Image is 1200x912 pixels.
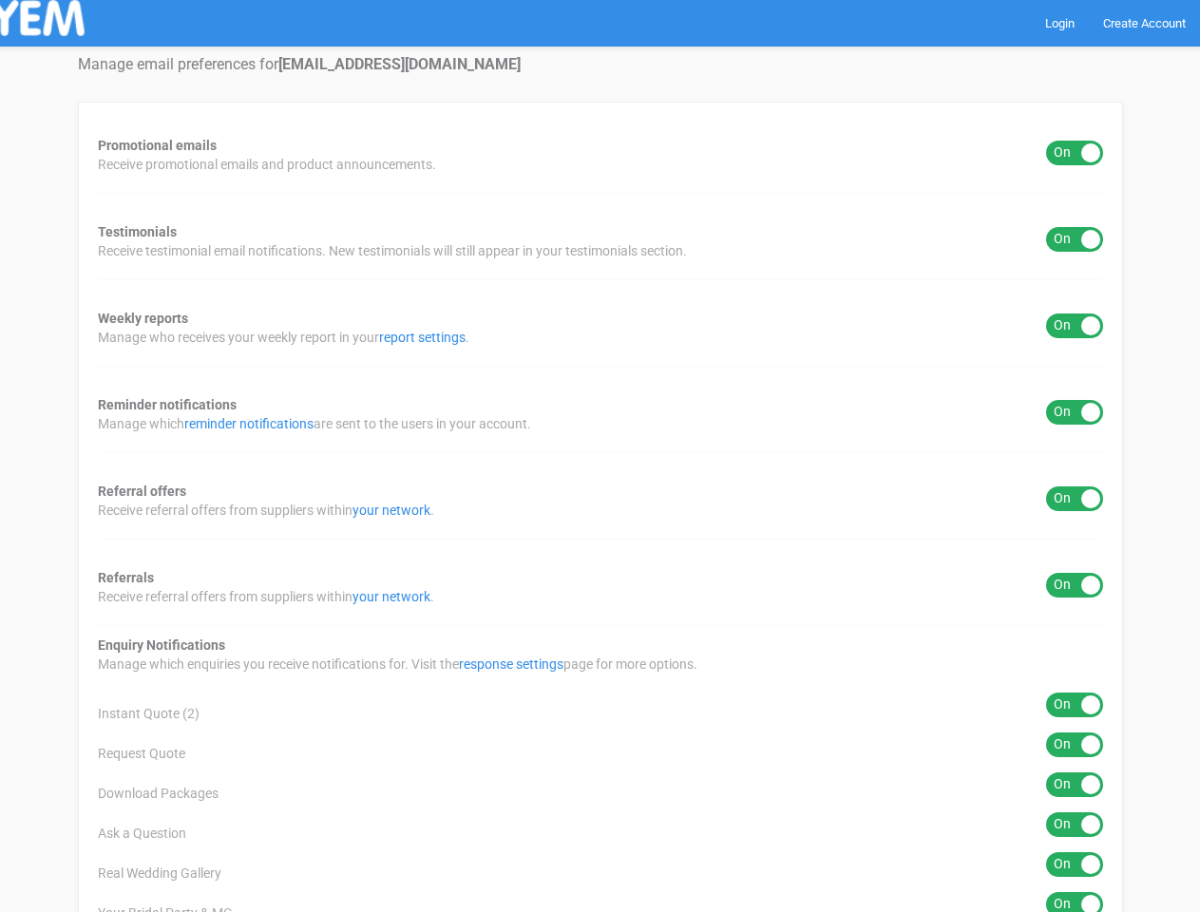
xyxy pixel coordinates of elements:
[379,330,466,345] a: report settings
[98,570,154,585] strong: Referrals
[98,744,185,763] span: Request Quote
[98,414,531,433] span: Manage which are sent to the users in your account.
[98,224,177,239] strong: Testimonials
[78,56,1123,73] h4: Manage email preferences for
[98,704,200,723] span: Instant Quote (2)
[459,656,563,672] a: response settings
[98,484,186,499] strong: Referral offers
[184,416,314,431] a: reminder notifications
[98,397,237,412] strong: Reminder notifications
[98,138,217,153] strong: Promotional emails
[98,501,434,520] span: Receive referral offers from suppliers within .
[278,55,521,73] strong: [EMAIL_ADDRESS][DOMAIN_NAME]
[98,824,186,843] span: Ask a Question
[98,655,697,674] span: Manage which enquiries you receive notifications for. Visit the page for more options.
[98,155,436,174] span: Receive promotional emails and product announcements.
[98,241,687,260] span: Receive testimonial email notifications. New testimonials will still appear in your testimonials ...
[352,589,430,604] a: your network
[98,311,188,326] strong: Weekly reports
[98,328,469,347] span: Manage who receives your weekly report in your .
[98,864,221,883] span: Real Wedding Gallery
[98,784,219,803] span: Download Packages
[352,503,430,518] a: your network
[98,637,225,653] strong: Enquiry Notifications
[98,587,434,606] span: Receive referral offers from suppliers within .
